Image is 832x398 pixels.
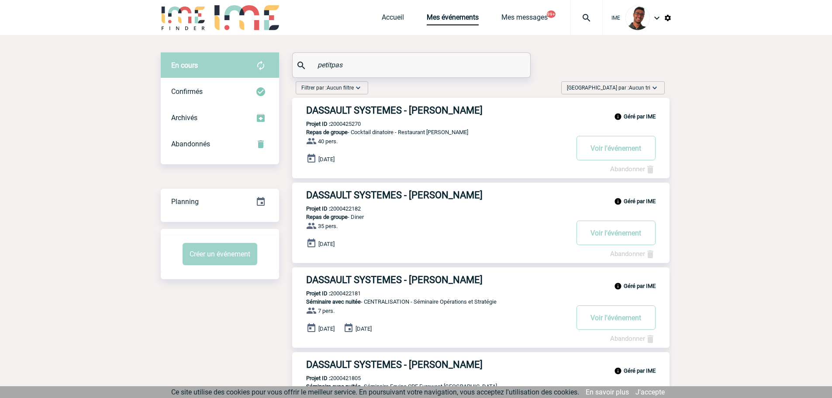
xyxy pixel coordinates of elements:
button: Voir l'événement [577,221,656,245]
img: 124970-0.jpg [625,6,650,30]
p: - Cocktail dinatoire - Restaurant [PERSON_NAME] [292,129,568,135]
a: Planning [161,188,279,214]
img: info_black_24dp.svg [614,282,622,290]
p: 2000425270 [292,121,361,127]
a: Mes événements [427,13,479,25]
b: Géré par IME [624,367,656,374]
h3: DASSAULT SYSTEMES - [PERSON_NAME] [306,274,568,285]
p: - Diner [292,214,568,220]
span: [DATE] [318,325,335,332]
p: 2000422182 [292,205,361,212]
b: Projet ID : [306,290,330,297]
b: Projet ID : [306,205,330,212]
p: 2000422181 [292,290,361,297]
span: Abandonnés [171,140,210,148]
img: info_black_24dp.svg [614,113,622,121]
span: Séminaire avec nuitée [306,383,361,390]
a: Abandonner [610,335,656,343]
span: 40 pers. [318,138,338,145]
div: Retrouvez ici tous les événements que vous avez décidé d'archiver [161,105,279,131]
a: Mes messages [501,13,548,25]
span: Filtrer par : [301,83,354,92]
b: Projet ID : [306,375,330,381]
div: Retrouvez ici tous vos événements annulés [161,131,279,157]
span: Aucun tri [629,85,650,91]
a: DASSAULT SYSTEMES - [PERSON_NAME] [292,274,670,285]
h3: DASSAULT SYSTEMES - [PERSON_NAME] [306,105,568,116]
h3: DASSAULT SYSTEMES - [PERSON_NAME] [306,190,568,201]
p: - CENTRALISATION - Séminaire Opérations et Stratégie [292,298,568,305]
a: En savoir plus [586,388,629,396]
div: Retrouvez ici tous vos événements organisés par date et état d'avancement [161,189,279,215]
span: [DATE] [356,325,372,332]
img: IME-Finder [161,5,206,30]
img: info_black_24dp.svg [614,197,622,205]
h3: DASSAULT SYSTEMES - [PERSON_NAME] [306,359,568,370]
span: En cours [171,61,198,69]
b: Projet ID : [306,121,330,127]
span: [DATE] [318,156,335,163]
img: baseline_expand_more_white_24dp-b.png [354,83,362,92]
img: baseline_expand_more_white_24dp-b.png [650,83,659,92]
a: J'accepte [635,388,665,396]
button: Voir l'événement [577,305,656,330]
div: Retrouvez ici tous vos évènements avant confirmation [161,52,279,79]
b: Géré par IME [624,283,656,289]
span: 7 pers. [318,308,335,314]
button: 99+ [547,10,556,18]
a: DASSAULT SYSTEMES - [PERSON_NAME] [292,190,670,201]
input: Rechercher un événement par son nom [315,59,510,71]
a: DASSAULT SYSTEMES - [PERSON_NAME] [292,359,670,370]
p: 2000421805 [292,375,361,381]
span: Planning [171,197,199,206]
a: Abandonner [610,165,656,173]
span: 35 pers. [318,223,338,229]
span: Séminaire avec nuitée [306,298,361,305]
span: [GEOGRAPHIC_DATA] par : [567,83,650,92]
button: Créer un événement [183,243,257,265]
span: Confirmés [171,87,203,96]
p: - Séminaire Equipe CPE Eurowest [GEOGRAPHIC_DATA] [292,383,568,390]
span: Ce site utilise des cookies pour vous offrir le meilleur service. En poursuivant votre navigation... [171,388,579,396]
a: DASSAULT SYSTEMES - [PERSON_NAME] [292,105,670,116]
b: Géré par IME [624,198,656,204]
span: IME [611,15,620,21]
a: Abandonner [610,250,656,258]
img: info_black_24dp.svg [614,367,622,375]
span: Repas de groupe [306,214,348,220]
button: Voir l'événement [577,136,656,160]
b: Géré par IME [624,113,656,120]
span: Aucun filtre [327,85,354,91]
span: Archivés [171,114,197,122]
a: Accueil [382,13,404,25]
span: [DATE] [318,241,335,247]
span: Repas de groupe [306,129,348,135]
